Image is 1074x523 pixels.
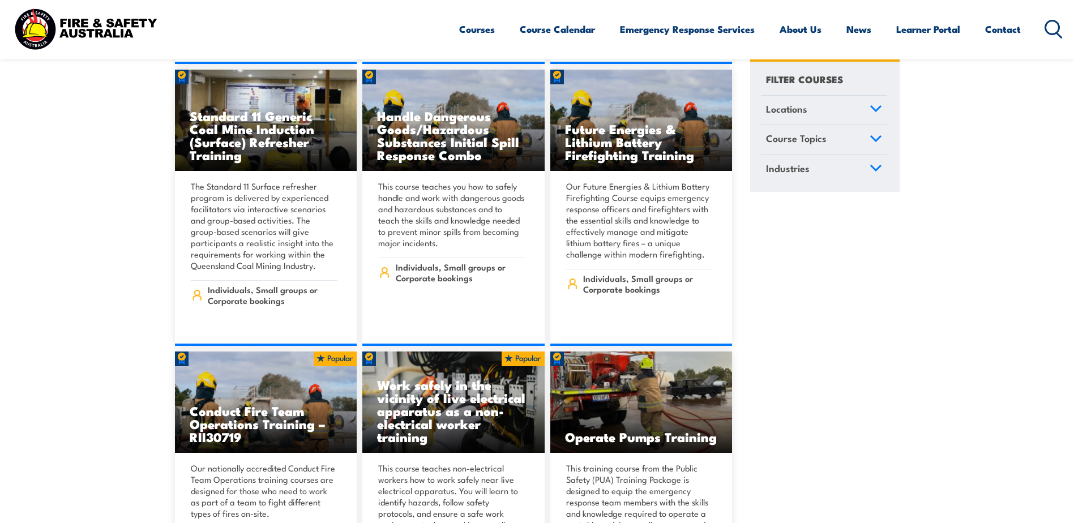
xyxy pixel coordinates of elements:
[362,70,545,172] img: Fire Team Operations
[761,96,887,125] a: Locations
[175,70,357,172] a: Standard 11 Generic Coal Mine Induction (Surface) Refresher Training
[378,181,525,248] p: This course teaches you how to safely handle and work with dangerous goods and hazardous substanc...
[550,70,733,172] a: Future Energies & Lithium Battery Firefighting Training
[766,161,810,176] span: Industries
[191,462,338,519] p: Our nationally accredited Conduct Fire Team Operations training courses are designed for those wh...
[766,71,843,87] h4: FILTER COURSES
[846,14,871,44] a: News
[550,70,733,172] img: Fire Team Operations
[565,430,718,443] h3: Operate Pumps Training
[550,351,733,453] img: Operate Pumps TRAINING
[377,378,530,443] h3: Work safely in the vicinity of live electrical apparatus as a non-electrical worker training
[896,14,960,44] a: Learner Portal
[766,131,827,147] span: Course Topics
[362,70,545,172] a: Handle Dangerous Goods/Hazardous Substances Initial Spill Response Combo
[761,126,887,155] a: Course Topics
[780,14,821,44] a: About Us
[190,404,343,443] h3: Conduct Fire Team Operations Training – RII30719
[208,284,337,306] span: Individuals, Small groups or Corporate bookings
[565,122,718,161] h3: Future Energies & Lithium Battery Firefighting Training
[190,109,343,161] h3: Standard 11 Generic Coal Mine Induction (Surface) Refresher Training
[761,155,887,185] a: Industries
[550,351,733,453] a: Operate Pumps Training
[396,261,525,283] span: Individuals, Small groups or Corporate bookings
[175,351,357,453] img: Fire Team Operations
[362,351,545,453] a: Work safely in the vicinity of live electrical apparatus as a non-electrical worker training
[175,70,357,172] img: Standard 11 Generic Coal Mine Induction (Surface) TRAINING (1)
[520,14,595,44] a: Course Calendar
[985,14,1021,44] a: Contact
[191,181,338,271] p: The Standard 11 Surface refresher program is delivered by experienced facilitators via interactiv...
[459,14,495,44] a: Courses
[620,14,755,44] a: Emergency Response Services
[766,101,807,117] span: Locations
[377,109,530,161] h3: Handle Dangerous Goods/Hazardous Substances Initial Spill Response Combo
[583,273,713,294] span: Individuals, Small groups or Corporate bookings
[362,351,545,453] img: Work safely in the vicinity of live electrical apparatus as a non-electrical worker (Distance) TR...
[566,181,713,260] p: Our Future Energies & Lithium Battery Firefighting Course equips emergency response officers and ...
[175,351,357,453] a: Conduct Fire Team Operations Training – RII30719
